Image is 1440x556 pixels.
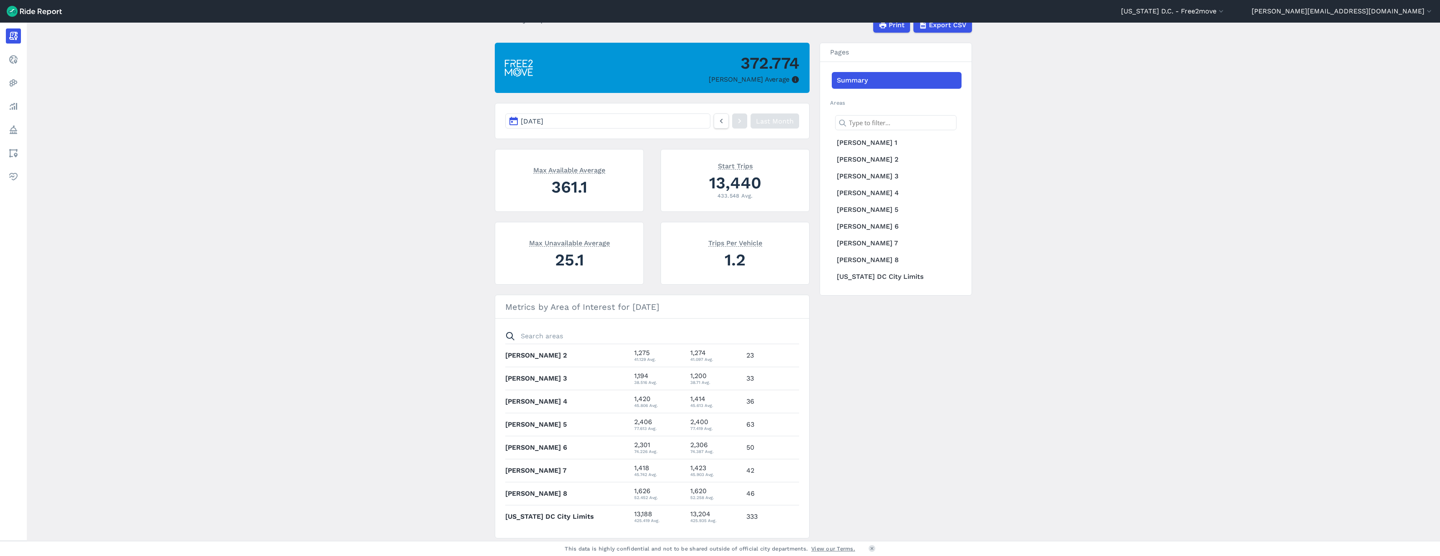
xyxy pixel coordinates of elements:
a: [PERSON_NAME] 6 [832,218,962,235]
th: [US_STATE] DC City Limits [505,505,631,528]
div: 425.419 Avg. [634,517,684,524]
a: Areas [6,146,21,161]
td: 33 [743,367,799,390]
div: 77.419 Avg. [690,425,740,432]
button: Print [873,18,910,33]
a: Heatmaps [6,75,21,90]
td: 36 [743,390,799,413]
a: [PERSON_NAME] 4 [832,185,962,201]
th: [PERSON_NAME] 5 [505,413,631,436]
div: 361.1 [505,175,633,198]
button: [DATE] [505,113,710,129]
div: 425.935 Avg. [690,517,740,524]
a: [PERSON_NAME] 1 [832,134,962,151]
a: [PERSON_NAME] 7 [832,235,962,252]
button: [PERSON_NAME][EMAIL_ADDRESS][DOMAIN_NAME] [1252,6,1433,16]
th: [PERSON_NAME] 2 [505,344,631,367]
div: 45.742 Avg. [634,471,684,478]
div: 74.226 Avg. [634,448,684,455]
span: Start Trips [718,161,753,170]
td: 333 [743,505,799,528]
a: Policy [6,122,21,137]
div: 1.2 [671,248,799,271]
span: Print [889,20,905,30]
span: Max Unavailable Average [529,238,610,247]
a: Realtime [6,52,21,67]
div: 1,200 [690,371,740,386]
div: 1,423 [690,463,740,478]
div: 1,420 [634,394,684,409]
div: 41.129 Avg. [634,355,684,363]
div: 45.613 Avg. [690,402,740,409]
div: 52.452 Avg. [634,494,684,501]
a: Analyze [6,99,21,114]
div: 13,204 [690,509,740,524]
input: Type to filter... [835,115,957,130]
div: 1,620 [690,486,740,501]
div: [PERSON_NAME] Average [709,75,800,85]
div: 2,400 [690,417,740,432]
div: 433.548 Avg. [671,192,799,200]
div: 13,188 [634,509,684,524]
a: [PERSON_NAME] 2 [832,151,962,168]
div: 38.516 Avg. [634,378,684,386]
td: 42 [743,459,799,482]
span: Trips Per Vehicle [708,238,762,247]
a: Report [6,28,21,44]
div: 45.903 Avg. [690,471,740,478]
div: 2,301 [634,440,684,455]
div: 1,414 [690,394,740,409]
div: 41.097 Avg. [690,355,740,363]
button: [US_STATE] D.C. - Free2move [1121,6,1225,16]
a: Health [6,169,21,184]
div: 1,418 [634,463,684,478]
h3: Pages [820,43,972,62]
th: [PERSON_NAME] 4 [505,390,631,413]
a: [PERSON_NAME] 3 [832,168,962,185]
div: 45.806 Avg. [634,402,684,409]
span: Export CSV [929,20,967,30]
a: [PERSON_NAME] 8 [832,252,962,268]
img: Ride Report [7,6,62,17]
div: 1,194 [634,371,684,386]
div: 1,274 [690,348,740,363]
a: Last Month [751,113,799,129]
div: 1,275 [634,348,684,363]
div: 77.613 Avg. [634,425,684,432]
h2: Areas [830,99,962,107]
a: Summary [832,72,962,89]
a: View our Terms. [811,545,855,553]
div: 2,406 [634,417,684,432]
th: [PERSON_NAME] 8 [505,482,631,505]
th: [PERSON_NAME] 3 [505,367,631,390]
td: 23 [743,344,799,367]
img: Free2Move [505,57,551,80]
div: 25.1 [505,248,633,271]
span: Max Available Average [533,165,605,174]
div: 52.258 Avg. [690,494,740,501]
div: 372.774 [741,51,800,75]
input: Search areas [500,329,794,344]
td: 46 [743,482,799,505]
div: 38.71 Avg. [690,378,740,386]
h3: Metrics by Area of Interest for [DATE] [495,295,809,319]
div: 13,440 [671,171,799,194]
div: 74.387 Avg. [690,448,740,455]
a: [PERSON_NAME] 5 [832,201,962,218]
td: 63 [743,413,799,436]
a: [US_STATE] DC City Limits [832,268,962,285]
div: 2,306 [690,440,740,455]
button: Export CSV [913,18,972,33]
div: 1,626 [634,486,684,501]
th: [PERSON_NAME] 7 [505,459,631,482]
span: [DATE] [521,117,543,125]
th: [PERSON_NAME] 6 [505,436,631,459]
td: 50 [743,436,799,459]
